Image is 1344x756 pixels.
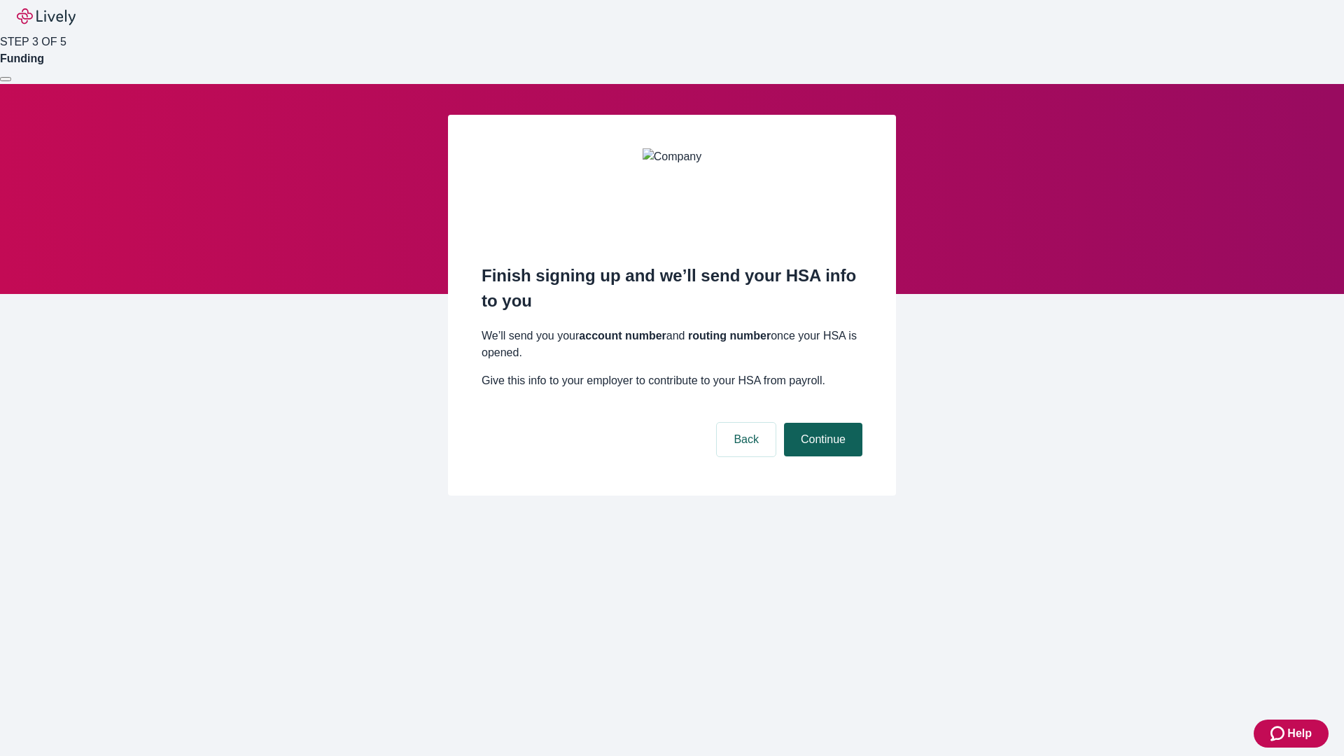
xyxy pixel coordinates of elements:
[1287,725,1312,742] span: Help
[643,148,701,232] img: Company
[688,330,771,342] strong: routing number
[482,263,862,314] h2: Finish signing up and we’ll send your HSA info to you
[1270,725,1287,742] svg: Zendesk support icon
[482,372,862,389] p: Give this info to your employer to contribute to your HSA from payroll.
[482,328,862,361] p: We’ll send you your and once your HSA is opened.
[579,330,666,342] strong: account number
[784,423,862,456] button: Continue
[17,8,76,25] img: Lively
[717,423,776,456] button: Back
[1254,720,1329,748] button: Zendesk support iconHelp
